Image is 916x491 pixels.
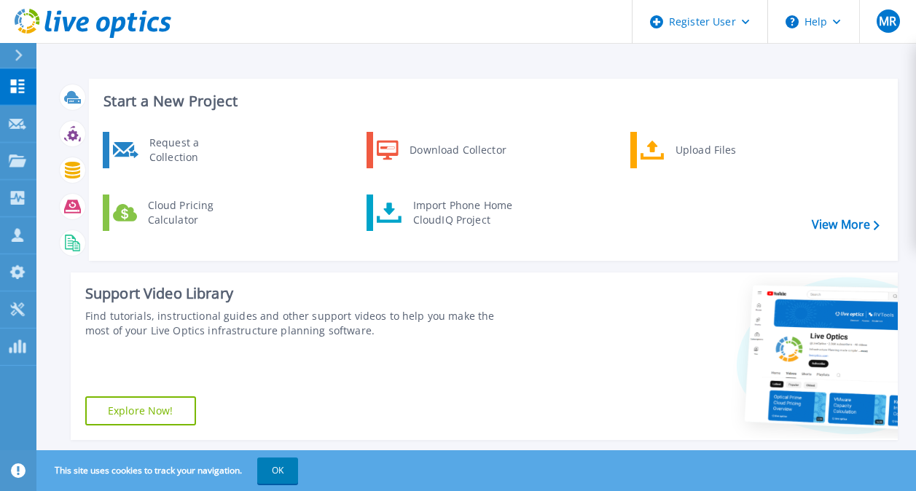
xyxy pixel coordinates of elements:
a: Request a Collection [103,132,252,168]
span: MR [879,15,896,27]
div: Import Phone Home CloudIQ Project [406,198,520,227]
button: OK [257,457,298,484]
a: Upload Files [630,132,780,168]
div: Support Video Library [85,284,515,303]
div: Download Collector [402,135,512,165]
h3: Start a New Project [103,93,879,109]
div: Upload Files [668,135,776,165]
a: Explore Now! [85,396,196,425]
a: Download Collector [367,132,516,168]
div: Request a Collection [142,135,248,165]
div: Find tutorials, instructional guides and other support videos to help you make the most of your L... [85,309,515,338]
a: View More [812,218,880,232]
span: This site uses cookies to track your navigation. [40,457,298,484]
a: Cloud Pricing Calculator [103,195,252,231]
div: Cloud Pricing Calculator [141,198,248,227]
